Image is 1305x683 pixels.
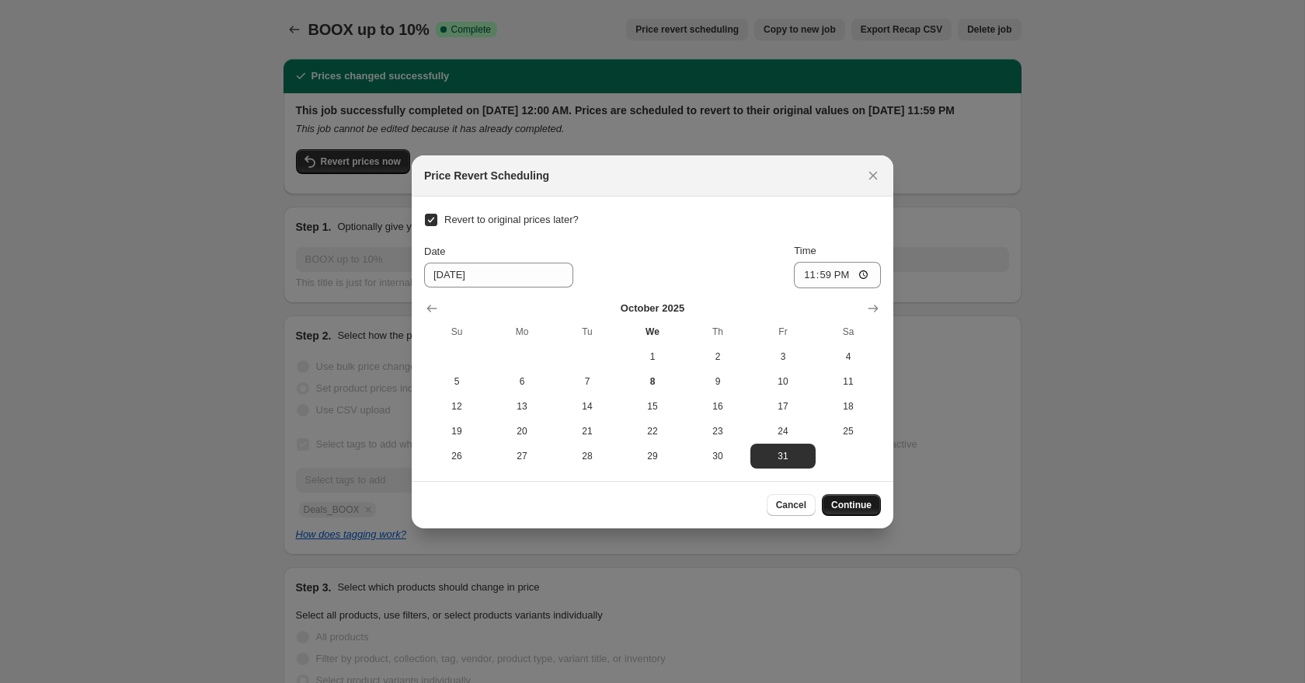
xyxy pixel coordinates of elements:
button: Saturday October 18 2025 [816,394,881,419]
span: 7 [561,375,614,388]
span: 2 [691,350,744,363]
input: 10/8/2025 [424,263,573,287]
span: 9 [691,375,744,388]
button: Thursday October 9 2025 [685,369,750,394]
span: 22 [626,425,679,437]
span: 20 [496,425,548,437]
span: 17 [757,400,809,413]
button: Friday October 3 2025 [750,344,816,369]
input: 12:00 [794,262,881,288]
span: 23 [691,425,744,437]
span: 19 [430,425,483,437]
span: 28 [561,450,614,462]
button: Show previous month, September 2025 [421,298,443,319]
span: 11 [822,375,875,388]
th: Friday [750,319,816,344]
button: Saturday October 4 2025 [816,344,881,369]
span: 10 [757,375,809,388]
button: Thursday October 23 2025 [685,419,750,444]
span: 8 [626,375,679,388]
button: Saturday October 25 2025 [816,419,881,444]
span: 27 [496,450,548,462]
span: 26 [430,450,483,462]
span: 4 [822,350,875,363]
span: 30 [691,450,744,462]
button: Wednesday October 1 2025 [620,344,685,369]
span: 29 [626,450,679,462]
span: 25 [822,425,875,437]
span: 3 [757,350,809,363]
th: Saturday [816,319,881,344]
th: Wednesday [620,319,685,344]
span: Mo [496,326,548,338]
span: Cancel [776,499,806,511]
button: Monday October 13 2025 [489,394,555,419]
span: Revert to original prices later? [444,214,579,225]
button: Sunday October 12 2025 [424,394,489,419]
span: Tu [561,326,614,338]
button: Wednesday October 29 2025 [620,444,685,469]
button: Tuesday October 14 2025 [555,394,620,419]
button: Sunday October 26 2025 [424,444,489,469]
span: 15 [626,400,679,413]
button: Thursday October 16 2025 [685,394,750,419]
button: Sunday October 5 2025 [424,369,489,394]
span: 12 [430,400,483,413]
span: 24 [757,425,809,437]
h2: Price Revert Scheduling [424,168,549,183]
span: 5 [430,375,483,388]
button: Monday October 20 2025 [489,419,555,444]
button: Show next month, November 2025 [862,298,884,319]
th: Tuesday [555,319,620,344]
button: Friday October 24 2025 [750,419,816,444]
span: Fr [757,326,809,338]
span: 18 [822,400,875,413]
span: Continue [831,499,872,511]
button: Wednesday October 22 2025 [620,419,685,444]
button: Thursday October 2 2025 [685,344,750,369]
button: Continue [822,494,881,516]
button: Cancel [767,494,816,516]
button: Tuesday October 28 2025 [555,444,620,469]
th: Sunday [424,319,489,344]
span: Time [794,245,816,256]
button: Wednesday October 15 2025 [620,394,685,419]
span: 6 [496,375,548,388]
span: Sa [822,326,875,338]
span: Date [424,246,445,257]
button: Tuesday October 21 2025 [555,419,620,444]
span: 21 [561,425,614,437]
button: Thursday October 30 2025 [685,444,750,469]
button: Monday October 6 2025 [489,369,555,394]
span: 31 [757,450,809,462]
span: 1 [626,350,679,363]
button: Friday October 17 2025 [750,394,816,419]
th: Thursday [685,319,750,344]
button: Today Wednesday October 8 2025 [620,369,685,394]
span: Th [691,326,744,338]
span: 13 [496,400,548,413]
span: 14 [561,400,614,413]
button: Friday October 31 2025 [750,444,816,469]
span: 16 [691,400,744,413]
span: Su [430,326,483,338]
button: Close [862,165,884,186]
button: Monday October 27 2025 [489,444,555,469]
span: We [626,326,679,338]
th: Monday [489,319,555,344]
button: Sunday October 19 2025 [424,419,489,444]
button: Saturday October 11 2025 [816,369,881,394]
button: Tuesday October 7 2025 [555,369,620,394]
button: Friday October 10 2025 [750,369,816,394]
